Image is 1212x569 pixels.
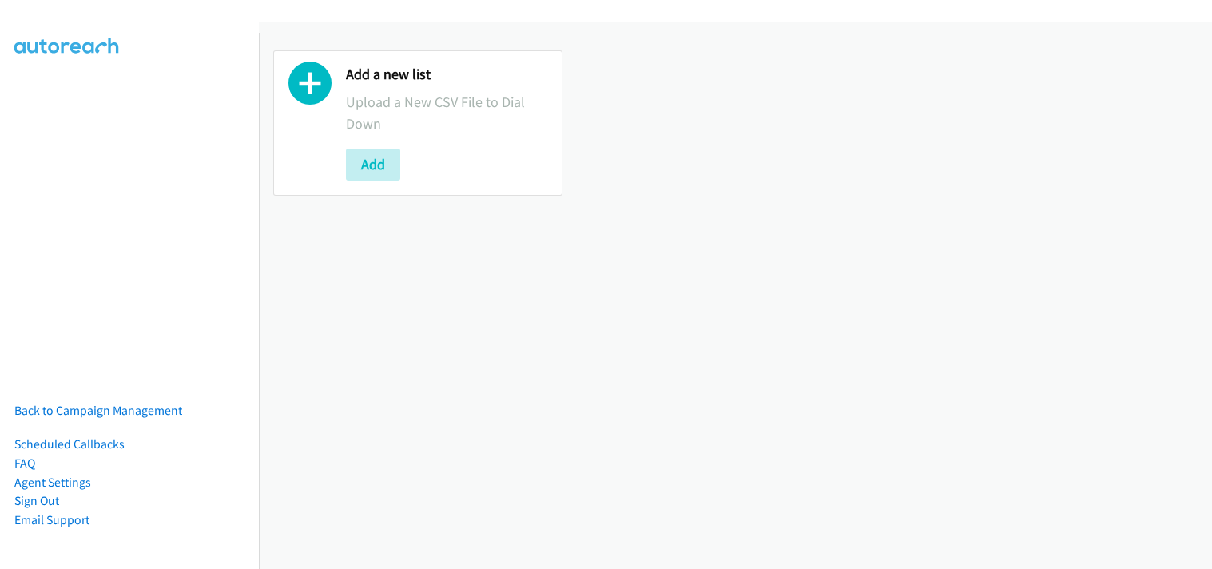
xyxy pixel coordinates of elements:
[14,436,125,452] a: Scheduled Callbacks
[1166,221,1212,348] iframe: Resource Center
[14,403,182,418] a: Back to Campaign Management
[14,475,91,490] a: Agent Settings
[346,91,547,134] p: Upload a New CSV File to Dial Down
[346,66,547,84] h2: Add a new list
[14,512,89,527] a: Email Support
[14,456,35,471] a: FAQ
[346,149,400,181] button: Add
[14,493,59,508] a: Sign Out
